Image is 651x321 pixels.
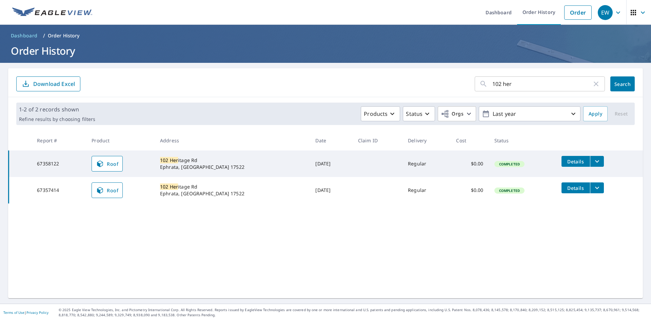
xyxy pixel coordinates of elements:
h1: Order History [8,44,643,58]
button: Orgs [438,106,476,121]
a: Dashboard [8,30,40,41]
span: Dashboard [11,32,38,39]
th: Report # [32,130,86,150]
td: 67357414 [32,177,86,203]
p: | [3,310,48,315]
div: EW [598,5,613,20]
button: Apply [583,106,608,121]
mark: 102 Her [160,157,178,163]
a: Roof [92,156,123,172]
span: Details [566,158,586,165]
td: Regular [402,150,451,177]
p: Order History [48,32,80,39]
a: Roof [92,182,123,198]
td: $0.00 [451,150,489,177]
p: Download Excel [33,80,75,88]
button: Download Excel [16,76,80,91]
span: Orgs [441,110,463,118]
span: Roof [96,186,118,194]
button: Last year [479,106,580,121]
th: Delivery [402,130,451,150]
button: filesDropdownBtn-67357414 [590,182,604,193]
td: 67358122 [32,150,86,177]
button: detailsBtn-67358122 [561,156,590,167]
th: Address [155,130,310,150]
th: Date [310,130,353,150]
span: Completed [495,188,524,193]
span: Roof [96,160,118,168]
th: Product [86,130,155,150]
button: Status [403,106,435,121]
p: Status [406,110,422,118]
td: [DATE] [310,150,353,177]
span: Apply [589,110,602,118]
div: itage Rd Ephrata, [GEOGRAPHIC_DATA] 17522 [160,157,304,171]
nav: breadcrumb [8,30,643,41]
button: Search [610,76,635,91]
p: 1-2 of 2 records shown [19,105,95,113]
a: Privacy Policy [26,310,48,315]
a: Order [564,5,592,20]
span: Completed [495,162,524,166]
input: Address, Report #, Claim ID, etc. [492,74,592,93]
mark: 102 Her [160,183,178,190]
button: detailsBtn-67357414 [561,182,590,193]
th: Claim ID [353,130,402,150]
img: EV Logo [12,7,92,18]
td: [DATE] [310,177,353,203]
p: Refine results by choosing filters [19,116,95,122]
button: filesDropdownBtn-67358122 [590,156,604,167]
td: $0.00 [451,177,489,203]
li: / [43,32,45,40]
div: itage Rd Ephrata, [GEOGRAPHIC_DATA] 17522 [160,183,304,197]
button: Products [361,106,400,121]
p: © 2025 Eagle View Technologies, Inc. and Pictometry International Corp. All Rights Reserved. Repo... [59,307,648,318]
a: Terms of Use [3,310,24,315]
td: Regular [402,177,451,203]
span: Search [616,81,629,87]
th: Cost [451,130,489,150]
th: Status [489,130,556,150]
span: Details [566,185,586,191]
p: Products [364,110,388,118]
p: Last year [490,108,569,120]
